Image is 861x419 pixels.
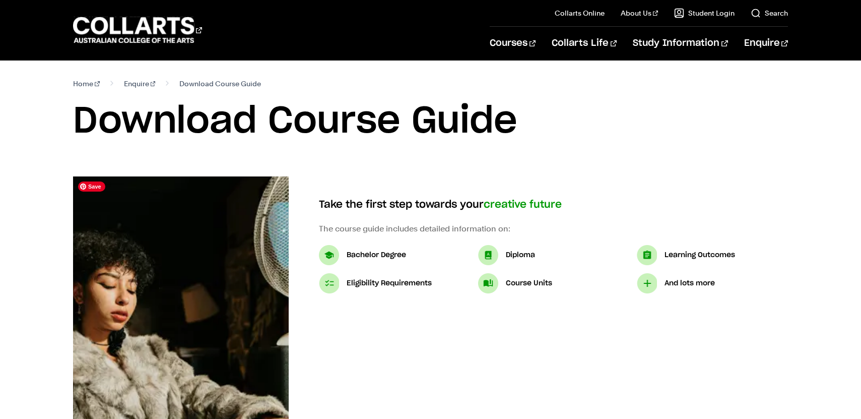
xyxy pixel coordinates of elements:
a: Courses [490,27,536,60]
h1: Download Course Guide [73,99,788,144]
a: Search [751,8,788,18]
span: creative future [484,200,562,210]
div: Go to homepage [73,16,202,44]
p: Course Units [506,277,552,289]
a: Study Information [633,27,727,60]
a: Home [73,77,100,91]
a: About Us [621,8,658,18]
span: Download Course Guide [179,77,261,91]
img: And lots more [637,273,657,293]
img: Learning Outcomes [637,245,657,265]
p: And lots more [665,277,715,289]
img: Eligibility Requirements [319,273,339,293]
img: Diploma [478,245,498,265]
img: Bachelor Degree [319,245,339,265]
p: Diploma [506,249,535,261]
a: Enquire [124,77,156,91]
a: Collarts Online [555,8,605,18]
h4: Take the first step towards your [319,197,788,213]
a: Student Login [674,8,735,18]
img: Course Units [478,273,498,293]
p: Bachelor Degree [347,249,406,261]
span: Save [78,182,105,192]
a: Enquire [744,27,788,60]
p: The course guide includes detailed information on: [319,223,788,235]
a: Collarts Life [552,27,617,60]
p: Learning Outcomes [665,249,735,261]
p: Eligibility Requirements [347,277,432,289]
